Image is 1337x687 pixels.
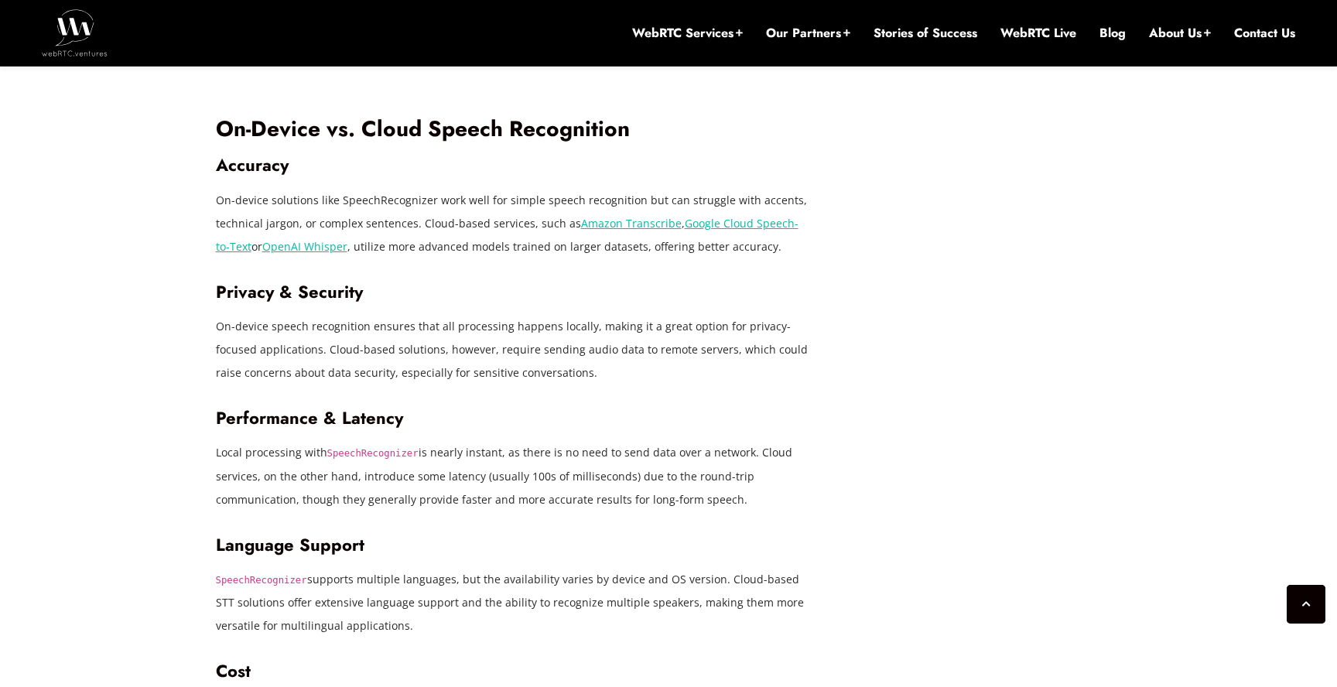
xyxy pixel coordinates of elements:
[216,155,812,176] h3: Accuracy
[216,441,812,511] p: Local processing with is nearly instant, as there is no need to send data over a network. Cloud s...
[262,239,347,254] a: OpenAI Whisper
[632,25,743,42] a: WebRTC Services
[42,9,108,56] img: WebRTC.ventures
[216,116,812,143] h2: On-Device vs. Cloud Speech Recognition
[216,408,812,429] h3: Performance & Latency
[216,315,812,385] p: On-device speech recognition ensures that all processing happens locally, making it a great optio...
[1149,25,1211,42] a: About Us
[216,575,307,586] code: SpeechRecognizer
[216,189,812,258] p: On-device solutions like SpeechRecognizer work well for simple speech recognition but can struggl...
[1234,25,1295,42] a: Contact Us
[327,448,419,459] code: SpeechRecognizer
[216,661,812,682] h3: Cost
[216,535,812,555] h3: Language Support
[766,25,850,42] a: Our Partners
[1099,25,1126,42] a: Blog
[581,216,682,231] a: Amazon Transcribe
[216,216,798,254] a: Google Cloud Speech-to-Text
[216,568,812,637] p: supports multiple languages, but the availability varies by device and OS version. Cloud-based ST...
[216,282,812,302] h3: Privacy & Security
[874,25,977,42] a: Stories of Success
[1000,25,1076,42] a: WebRTC Live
